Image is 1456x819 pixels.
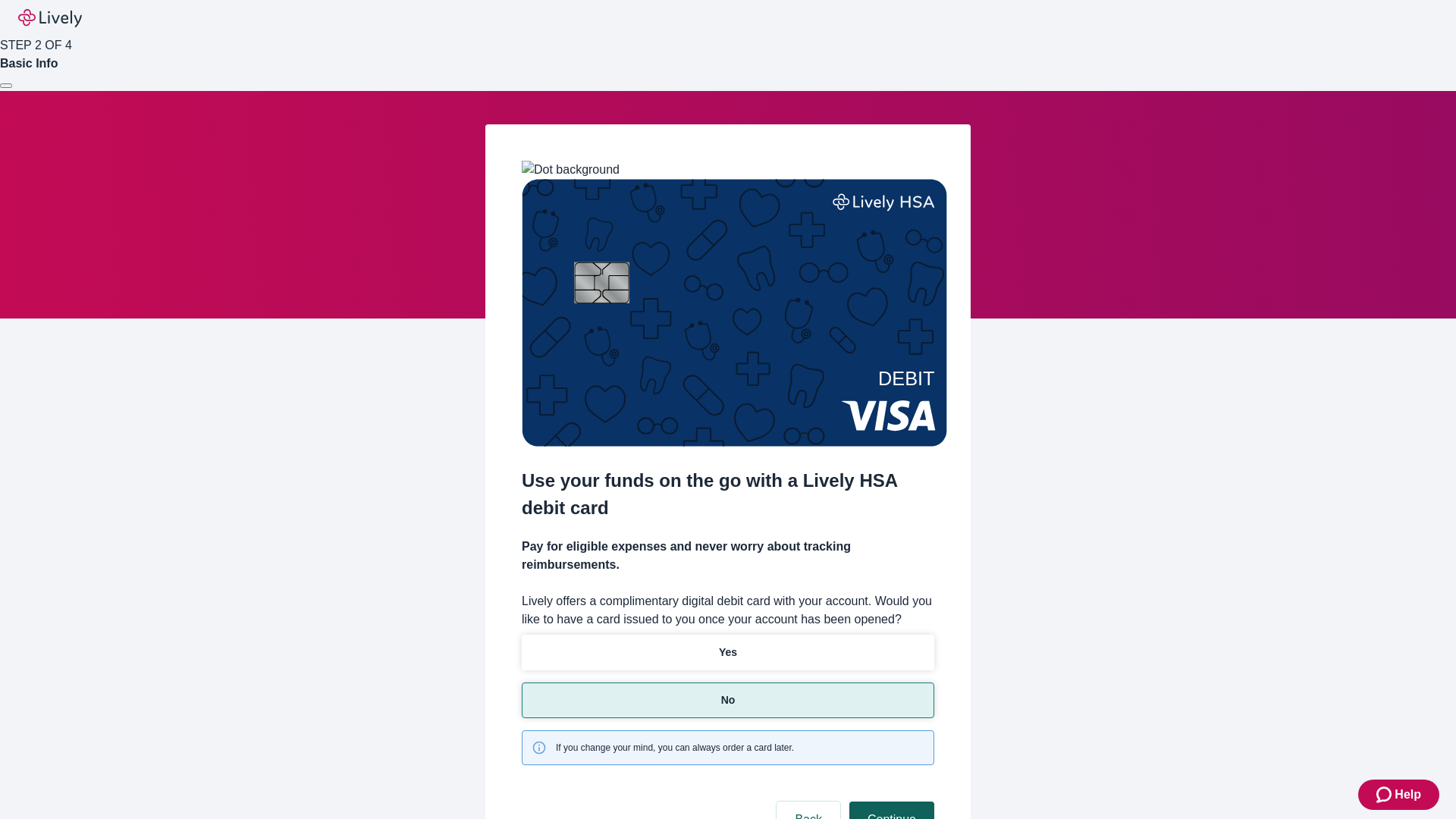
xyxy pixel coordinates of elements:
img: Lively [18,9,82,27]
img: Debit card [522,179,947,447]
img: Dot background [522,161,620,179]
svg: Zendesk support icon [1376,786,1395,804]
span: Help [1395,786,1421,804]
span: If you change your mind, you can always order a card later. [556,741,794,755]
button: Yes [522,635,934,670]
button: Zendesk support iconHelp [1358,780,1439,810]
h4: Pay for eligible expenses and never worry about tracking reimbursements. [522,538,934,574]
p: Yes [719,645,737,661]
label: Lively offers a complimentary digital debit card with your account. Would you like to have a card... [522,592,934,629]
p: No [721,692,736,708]
button: No [522,682,934,718]
h2: Use your funds on the go with a Lively HSA debit card [522,467,934,522]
